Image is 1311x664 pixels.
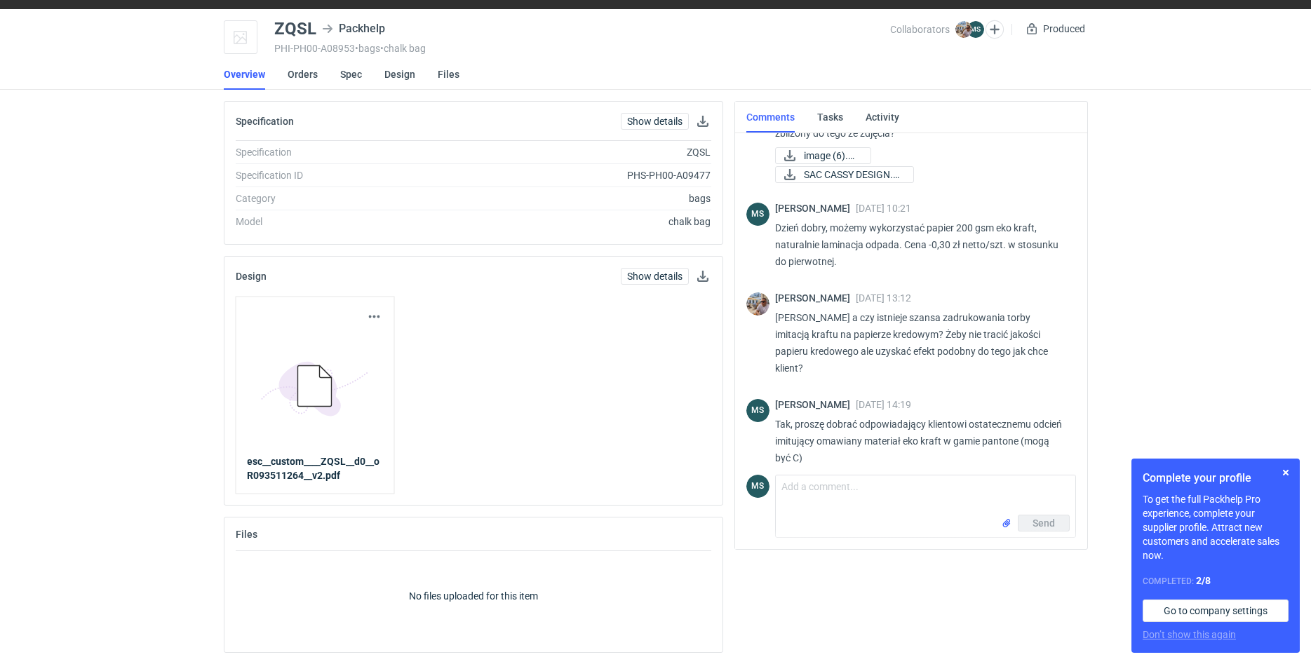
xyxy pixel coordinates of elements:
a: Files [438,59,459,90]
div: ZQSL [426,145,711,159]
span: [PERSON_NAME] [775,292,856,304]
div: Model [236,215,426,229]
button: Download specification [694,113,711,130]
img: Michał Palasek [746,292,769,316]
strong: esc__custom____ZQSL__d0__oR093511264__v2.pdf [247,456,379,481]
div: Specification ID [236,168,426,182]
h2: Design [236,271,267,282]
div: Michał Sokołowski [746,475,769,498]
h2: Specification [236,116,294,127]
span: Send [1033,518,1055,528]
p: Dzień dobry, możemy wykorzystać papier 200 gsm eko kraft, naturalnie laminacja odpada. Cena -0,30... [775,219,1065,270]
span: [DATE] 13:12 [856,292,911,304]
span: [PERSON_NAME] [775,203,856,214]
figcaption: MS [746,399,769,422]
span: image (6).png [804,148,859,163]
button: Skip for now [1277,464,1294,481]
p: [PERSON_NAME] a czy istnieje szansa zadrukowania torby imitacją kraftu na papierze kredowym? Żeby... [775,309,1065,377]
span: [DATE] 10:21 [856,203,911,214]
p: No files uploaded for this item [409,589,538,603]
a: esc__custom____ZQSL__d0__oR093511264__v2.pdf [247,454,382,482]
div: Michał Sokołowski [746,399,769,422]
span: [DATE] 14:19 [856,399,911,410]
div: Category [236,191,426,205]
span: • bags [355,43,380,54]
a: Show details [621,268,689,285]
a: SAC CASSY DESIGN.pdf [775,166,914,183]
span: SAC CASSY DESIGN.pdf [804,167,902,182]
strong: 2 / 8 [1196,575,1211,586]
a: Tasks [817,102,843,133]
button: Actions [365,309,382,325]
div: PHI-PH00-A08953 [274,43,890,54]
button: Don’t show this again [1143,628,1236,642]
figcaption: MS [746,203,769,226]
figcaption: MS [746,475,769,498]
a: Show details [621,113,689,130]
img: Michał Palasek [955,21,972,38]
div: ZQSL [274,20,316,37]
a: Spec [340,59,362,90]
a: Overview [224,59,265,90]
p: To get the full Packhelp Pro experience, complete your supplier profile. Attract new customers an... [1143,492,1289,562]
div: Specification [236,145,426,159]
div: Produced [1023,20,1088,37]
a: Design [384,59,415,90]
span: Collaborators [890,24,950,35]
div: chalk bag [426,215,711,229]
figcaption: MS [967,21,984,38]
span: [PERSON_NAME] [775,399,856,410]
div: PHS-PH00-A09477 [426,168,711,182]
div: bags [426,191,711,205]
a: Go to company settings [1143,599,1289,622]
button: Edit collaborators [985,20,1003,39]
div: Packhelp [322,20,385,37]
button: Download design [694,268,711,285]
a: Comments [746,102,795,133]
p: Tak, proszę dobrać odpowiadający klientowi ostatecznemu odcień imitujący omawiany materiał eko kr... [775,416,1065,466]
a: image (6).png [775,147,871,164]
h1: Complete your profile [1143,470,1289,487]
button: Send [1018,515,1070,531]
span: • chalk bag [380,43,426,54]
a: Orders [288,59,318,90]
h2: Files [236,529,257,540]
div: Completed: [1143,574,1289,588]
div: Michał Sokołowski [746,203,769,226]
a: Activity [866,102,899,133]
